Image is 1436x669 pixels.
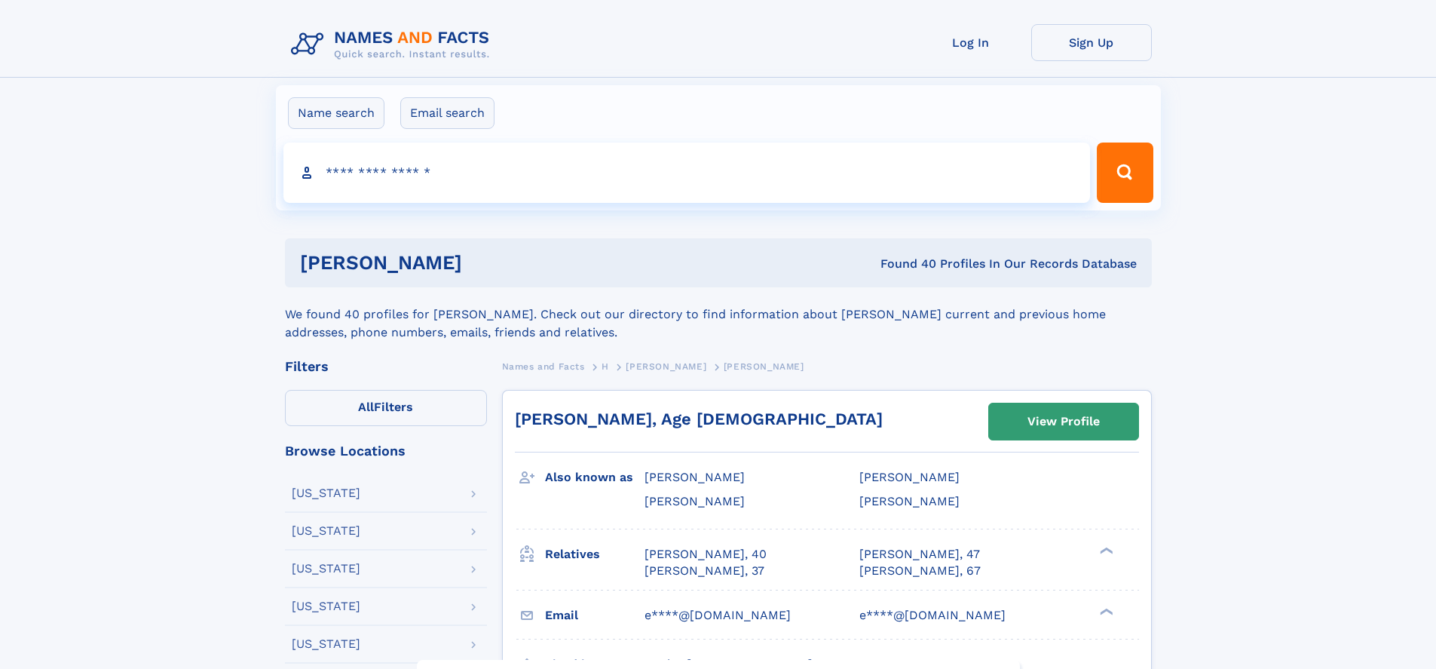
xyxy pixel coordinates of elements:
div: Filters [285,360,487,373]
a: [PERSON_NAME], 40 [645,546,767,563]
div: We found 40 profiles for [PERSON_NAME]. Check out our directory to find information about [PERSON... [285,287,1152,342]
div: [US_STATE] [292,638,360,650]
span: H [602,361,609,372]
div: [US_STATE] [292,563,360,575]
a: View Profile [989,404,1138,440]
a: Log In [911,24,1031,61]
span: [PERSON_NAME] [859,494,960,508]
input: search input [283,143,1091,203]
a: [PERSON_NAME] [626,357,706,376]
button: Search Button [1097,143,1153,203]
div: ❯ [1096,606,1114,616]
div: [US_STATE] [292,600,360,612]
a: Sign Up [1031,24,1152,61]
div: [US_STATE] [292,487,360,499]
div: Browse Locations [285,444,487,458]
div: Found 40 Profiles In Our Records Database [671,256,1137,272]
span: [PERSON_NAME] [645,470,745,484]
h3: Also known as [545,465,645,490]
div: ❯ [1096,545,1114,555]
h3: Relatives [545,542,645,567]
a: [PERSON_NAME], Age [DEMOGRAPHIC_DATA] [515,410,883,428]
h1: [PERSON_NAME] [300,253,672,272]
h3: Email [545,603,645,628]
span: [PERSON_NAME] [859,470,960,484]
span: [PERSON_NAME] [645,494,745,508]
a: [PERSON_NAME], 67 [859,563,981,579]
a: H [602,357,609,376]
label: Name search [288,97,384,129]
a: [PERSON_NAME], 47 [859,546,980,563]
a: Names and Facts [502,357,585,376]
div: [US_STATE] [292,525,360,537]
a: [PERSON_NAME], 37 [645,563,764,579]
label: Email search [400,97,494,129]
span: [PERSON_NAME] [626,361,706,372]
span: All [358,400,374,414]
label: Filters [285,390,487,426]
div: View Profile [1027,404,1100,439]
img: Logo Names and Facts [285,24,502,65]
span: [PERSON_NAME] [724,361,804,372]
